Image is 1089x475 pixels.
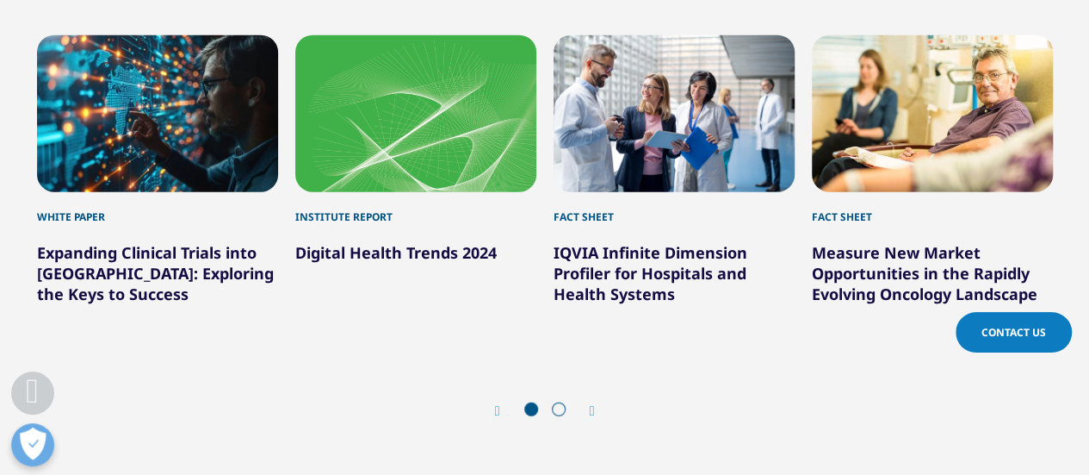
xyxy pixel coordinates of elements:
a: Measure New Market Opportunities in the Rapidly Evolving Oncology Landscape [812,242,1037,304]
div: Fact Sheet [812,192,1053,225]
div: 4 / 6 [812,35,1053,325]
a: Digital Health Trends 2024 [295,242,497,263]
a: Contact Us [956,312,1072,353]
div: White Paper [37,192,278,225]
div: 2 / 6 [295,35,536,325]
button: Abrir preferencias [11,423,54,466]
div: Institute Report [295,192,536,225]
div: 3 / 6 [554,35,795,325]
div: Previous slide [495,403,517,419]
a: IQVIA Infinite Dimension Profiler for Hospitals and Health Systems [554,242,747,304]
span: Contact Us [981,325,1046,340]
a: Expanding Clinical Trials into [GEOGRAPHIC_DATA]: Exploring the Keys to Success [37,242,274,304]
div: 1 / 6 [37,35,278,325]
div: Next slide [572,403,595,419]
div: Fact Sheet [554,192,795,225]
